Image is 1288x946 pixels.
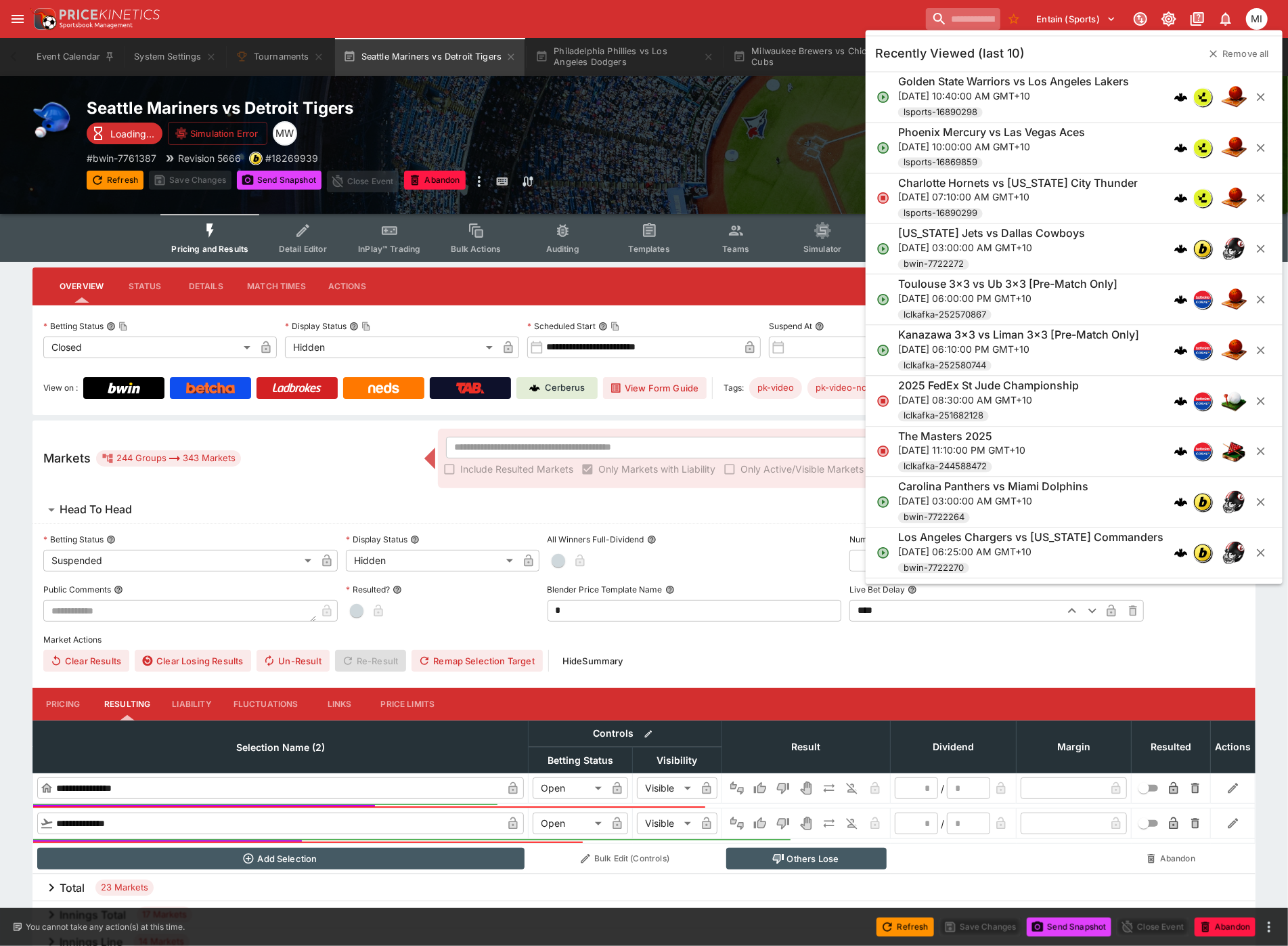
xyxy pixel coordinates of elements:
img: snooker.png [1220,438,1247,465]
button: Connected to PK [1128,7,1153,31]
svg: Open [876,90,890,104]
span: pk-video [749,381,802,395]
button: Remap Selection Target [412,650,543,672]
span: Auditing [546,244,579,254]
button: Scheduled StartCopy To Clipboard [598,322,608,331]
p: Display Status [285,320,347,332]
img: american_football.png [1220,540,1247,567]
h6: Total [60,881,85,895]
img: Neds [368,383,399,393]
div: cerberus [1174,445,1188,458]
p: Copy To Clipboard [265,151,318,165]
svg: Closed [876,394,890,408]
p: [DATE] 06:00:00 PM GMT+10 [898,291,1117,305]
div: bwin [249,152,263,165]
button: Links [309,688,370,721]
div: lclkafka [1193,442,1212,461]
p: Cerberus [546,381,585,395]
p: [DATE] 03:00:00 AM GMT+10 [898,241,1085,255]
div: 244 Groups 343 Markets [102,450,236,467]
button: Not Set [726,813,748,834]
span: lsports-16869859 [898,156,983,170]
button: open drawer [5,7,30,31]
img: Bwin [108,383,140,393]
p: [DATE] 11:10:00 PM GMT+10 [898,444,1025,458]
button: Live Bet Delay [908,585,917,595]
div: bwin [1193,493,1212,512]
p: Loading... [110,127,154,141]
span: Visibility [642,752,713,769]
th: Controls [529,721,722,747]
p: Public Comments [43,584,111,595]
h6: Golden State Warriors vs Los Angeles Lakers [898,74,1129,89]
button: Fluctuations [223,688,309,721]
button: Lose [772,777,794,799]
img: logo-cerberus.svg [1174,496,1188,509]
img: logo-cerberus.svg [1174,242,1188,256]
button: Copy To Clipboard [361,322,371,331]
button: Refresh [87,171,143,190]
h6: 2025 FedEx St Jude Championship [898,379,1079,393]
button: System Settings [126,38,224,76]
p: Blender Price Template Name [548,584,663,595]
button: Lose [772,813,794,834]
span: Mark an event as closed and abandoned. [1195,919,1256,932]
div: cerberus [1174,242,1188,256]
p: Betting Status [43,320,104,332]
button: Clear Results [43,650,129,672]
span: lclkafka-252580744 [898,359,992,372]
th: Dividend [891,721,1017,773]
div: Closed [43,337,255,358]
button: Copy To Clipboard [118,322,128,331]
img: bwin.png [1194,494,1212,511]
p: [DATE] 06:25:00 AM GMT+10 [898,544,1163,559]
img: lclkafka.png [1194,341,1212,359]
p: Display Status [346,534,407,545]
button: Send Snapshot [237,171,321,190]
button: View Form Guide [603,377,707,399]
button: Win [749,813,771,834]
span: Only Markets with Liability [598,462,715,476]
button: HideSummary [554,650,631,672]
img: basketball.png [1220,286,1247,314]
div: cerberus [1174,141,1188,154]
img: bwin.png [1194,240,1212,258]
img: lclkafka.png [1194,392,1212,410]
img: basketball.png [1220,337,1247,364]
button: Push [818,813,840,834]
div: / [941,781,944,796]
span: Detail Editor [279,244,327,254]
div: Betting Target: cerberus [807,377,920,399]
button: Documentation [1185,7,1209,31]
span: Re-Result [335,650,406,672]
button: Milwaukee Brewers vs Chicago Cubs [725,38,920,76]
svg: Open [876,141,890,154]
h6: Toulouse 3x3 vs Ub 3x3 [Pre-Match Only] [898,278,1117,292]
div: cerberus [1174,293,1188,307]
span: Mark an event as closed and abandoned. [404,173,465,186]
div: Hidden [285,337,497,358]
button: Display Status [410,535,420,544]
div: Betting Target: cerberus [749,377,802,399]
div: lclkafka [1193,341,1212,360]
div: Open [533,813,606,834]
p: Betting Status [43,534,104,545]
button: Simulation Error [168,122,267,145]
label: Tags: [724,377,744,399]
button: Head To Head [32,496,983,523]
button: Status [114,270,175,303]
h6: Los Angeles Chargers vs [US_STATE] Commanders [898,531,1163,545]
button: Details [175,270,236,303]
img: lsports.jpeg [1194,190,1212,207]
span: Simulator [803,244,841,254]
p: You cannot take any action(s) at this time. [26,921,185,933]
span: Pricing and Results [171,244,248,254]
img: TabNZ [456,383,485,393]
th: Resulted [1132,721,1211,773]
button: Push [818,777,840,799]
img: PriceKinetics Logo [30,5,57,33]
button: Eliminated In Play [841,813,863,834]
img: Betcha [186,383,235,393]
button: Blender Price Template Name [665,585,675,595]
img: PriceKinetics [60,9,160,20]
